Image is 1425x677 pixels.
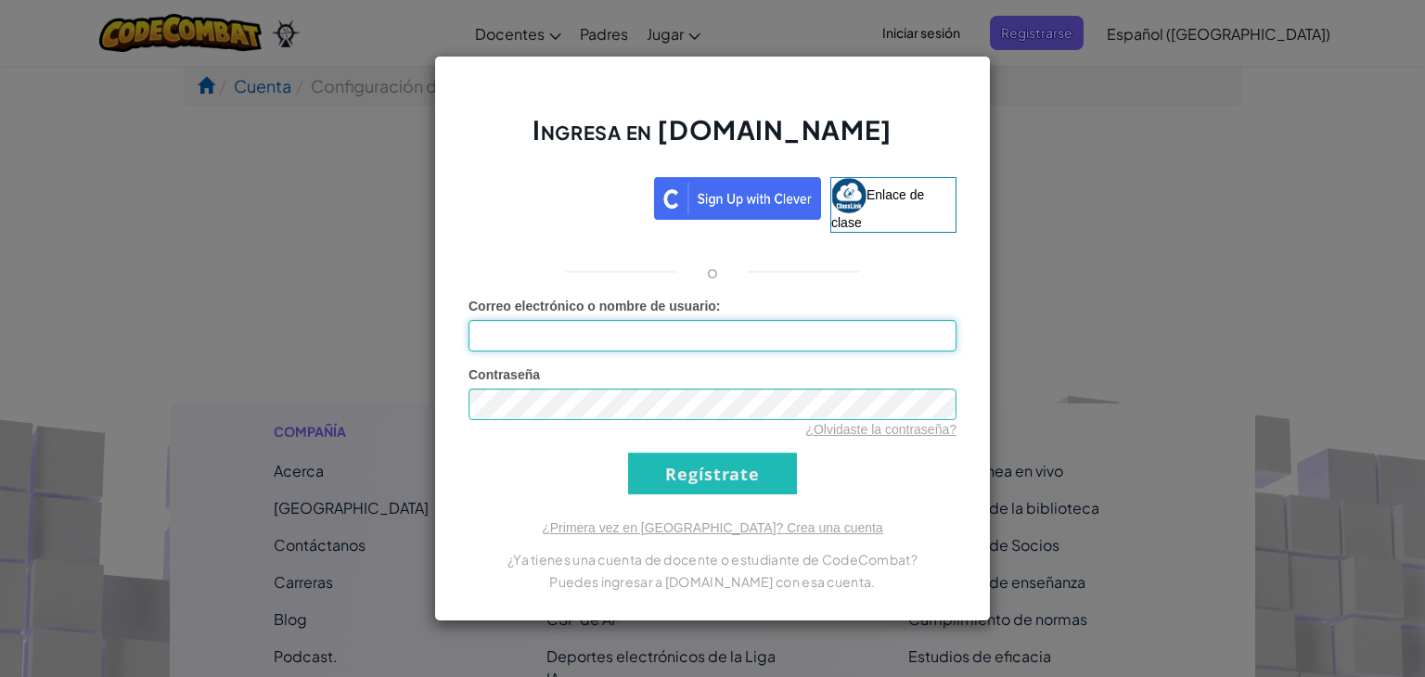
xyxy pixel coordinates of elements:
a: ¿Olvidaste la contraseña? [805,422,956,437]
font: Ingresa en [DOMAIN_NAME] [533,113,892,146]
font: Enlace de clase [831,187,924,230]
font: Correo electrónico o nombre de usuario [469,299,716,313]
input: Regístrate [628,453,797,494]
font: : [716,299,721,313]
font: o [707,261,718,282]
img: clever_sso_button@2x.png [654,177,821,220]
font: Contraseña [469,367,540,382]
a: ¿Primera vez en [GEOGRAPHIC_DATA]? Crea una cuenta [542,520,883,535]
font: ¿Ya tienes una cuenta de docente o estudiante de CodeCombat? [507,551,918,568]
img: classlink-logo-small.png [831,178,867,213]
iframe: Botón de acceso con Google [459,175,654,216]
font: Puedes ingresar a [DOMAIN_NAME] con esa cuenta. [549,573,875,590]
